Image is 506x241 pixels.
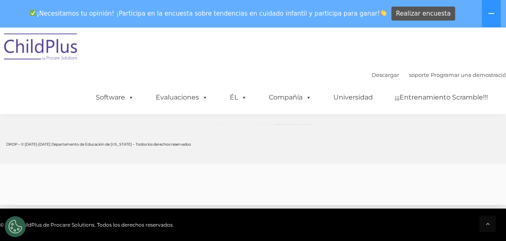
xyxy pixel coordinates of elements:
font: Software [96,93,125,101]
a: Universidad [325,89,381,106]
font: | [429,72,431,78]
img: 👏 [380,10,386,16]
font: Compañía [269,93,303,101]
a: soporte [409,72,429,78]
a: ¡¡¡Entrenamiento Scramble!!! [386,89,496,106]
a: Realizar encuesta [391,7,455,21]
font: ¡¡¡Entrenamiento Scramble!!! [395,93,488,101]
a: ÉL [222,89,255,106]
a: Compañía [261,89,320,106]
a: Software [88,89,142,106]
font: Universidad [333,93,373,101]
font: Realizar encuesta [396,10,451,17]
a: Evaluaciones [148,89,216,106]
font: ÉL [230,93,238,101]
font: DRDP – © [DATE]-[DATE] Departamento de Educación de [US_STATE] – Todos los derechos reservados [6,142,191,146]
a: Descargar [372,72,399,78]
font: Evaluaciones [156,93,199,101]
font: ¡Necesitamos tu opinión! ¡Participa en la encuesta sobre tendencias en cuidado infantil y partici... [37,10,380,17]
img: ✅ [30,10,36,16]
button: Configuración de cookies [5,216,25,237]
